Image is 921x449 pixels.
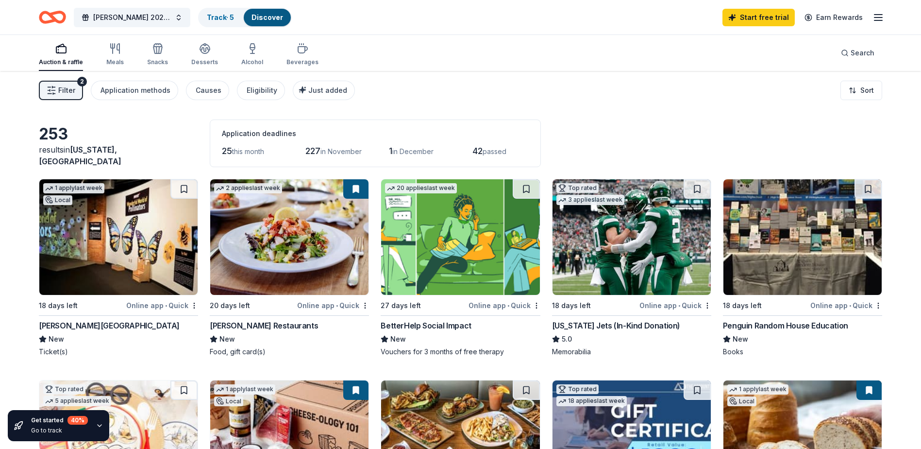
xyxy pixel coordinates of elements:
div: Online app Quick [639,299,711,311]
span: New [733,333,748,345]
span: Just added [308,86,347,94]
span: in [39,145,121,166]
button: Causes [186,81,229,100]
div: Food, gift card(s) [210,347,369,357]
img: Image for Milton J. Rubenstein Museum of Science & Technology [39,179,198,295]
button: Application methods [91,81,178,100]
div: Local [727,397,756,406]
span: Search [851,47,874,59]
span: • [849,302,851,310]
div: [PERSON_NAME] Restaurants [210,320,318,331]
div: Online app Quick [469,299,540,311]
span: New [49,333,64,345]
span: passed [483,147,506,155]
div: 18 applies last week [556,396,627,406]
a: Home [39,6,66,29]
div: Go to track [31,427,88,434]
div: Alcohol [241,58,263,66]
div: Online app Quick [810,299,882,311]
span: New [390,333,406,345]
button: Alcohol [241,39,263,71]
a: Image for Cameron Mitchell Restaurants2 applieslast week20 days leftOnline app•Quick[PERSON_NAME]... [210,179,369,357]
div: 5 applies last week [43,396,111,406]
div: Online app Quick [126,299,198,311]
div: [US_STATE] Jets (In-Kind Donation) [552,320,680,331]
button: Desserts [191,39,218,71]
button: Beverages [286,39,318,71]
div: 2 [77,77,87,86]
div: Top rated [43,384,85,394]
span: • [165,302,167,310]
button: Eligibility [237,81,285,100]
button: Sort [840,81,882,100]
div: 253 [39,124,198,144]
div: Get started [31,416,88,425]
div: 18 days left [552,300,591,311]
div: Top rated [556,183,599,193]
a: Start free trial [722,9,795,26]
button: Filter2 [39,81,83,100]
img: Image for New York Jets (In-Kind Donation) [553,179,711,295]
span: 25 [222,146,232,156]
div: [PERSON_NAME][GEOGRAPHIC_DATA] [39,320,180,331]
a: Image for Penguin Random House Education18 days leftOnline app•QuickPenguin Random House Educatio... [723,179,882,357]
button: Auction & raffle [39,39,83,71]
span: [US_STATE], [GEOGRAPHIC_DATA] [39,145,121,166]
span: in November [320,147,362,155]
span: 1 [389,146,392,156]
div: 18 days left [723,300,762,311]
div: Desserts [191,58,218,66]
img: Image for BetterHelp Social Impact [381,179,539,295]
div: Application methods [100,85,170,96]
span: • [336,302,338,310]
button: Snacks [147,39,168,71]
span: in December [392,147,434,155]
div: Ticket(s) [39,347,198,357]
button: [PERSON_NAME] 2025 Giving [DATE] [74,8,190,27]
img: Image for Cameron Mitchell Restaurants [210,179,368,295]
div: Online app Quick [297,299,369,311]
button: Search [833,43,882,63]
div: Penguin Random House Education [723,320,848,331]
button: Meals [106,39,124,71]
div: Application deadlines [222,128,529,139]
div: Beverages [286,58,318,66]
span: this month [232,147,264,155]
a: Earn Rewards [799,9,869,26]
div: BetterHelp Social Impact [381,320,471,331]
span: [PERSON_NAME] 2025 Giving [DATE] [93,12,171,23]
div: Books [723,347,882,357]
span: • [678,302,680,310]
button: Just added [293,81,355,100]
div: 20 applies last week [385,183,457,193]
div: 18 days left [39,300,78,311]
div: 20 days left [210,300,250,311]
a: Image for BetterHelp Social Impact20 applieslast week27 days leftOnline app•QuickBetterHelp Socia... [381,179,540,357]
div: Top rated [556,384,599,394]
div: Causes [196,85,221,96]
div: Memorabilia [552,347,711,357]
a: Image for Milton J. Rubenstein Museum of Science & Technology1 applylast weekLocal18 days leftOnl... [39,179,198,357]
div: 40 % [67,416,88,425]
a: Image for New York Jets (In-Kind Donation)Top rated3 applieslast week18 days leftOnline app•Quick... [552,179,711,357]
span: New [219,333,235,345]
span: Sort [860,85,874,96]
div: 3 applies last week [556,195,624,205]
div: 2 applies last week [214,183,282,193]
div: 1 apply last week [214,384,275,395]
img: Image for Penguin Random House Education [723,179,882,295]
div: Eligibility [247,85,277,96]
button: Track· 5Discover [198,8,292,27]
span: 42 [472,146,483,156]
div: Meals [106,58,124,66]
div: Snacks [147,58,168,66]
a: Discover [251,13,283,21]
span: Filter [58,85,75,96]
div: Local [214,397,243,406]
div: Auction & raffle [39,58,83,66]
div: 27 days left [381,300,421,311]
span: • [507,302,509,310]
a: Track· 5 [207,13,234,21]
div: 1 apply last week [43,183,104,193]
div: Local [43,195,72,205]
